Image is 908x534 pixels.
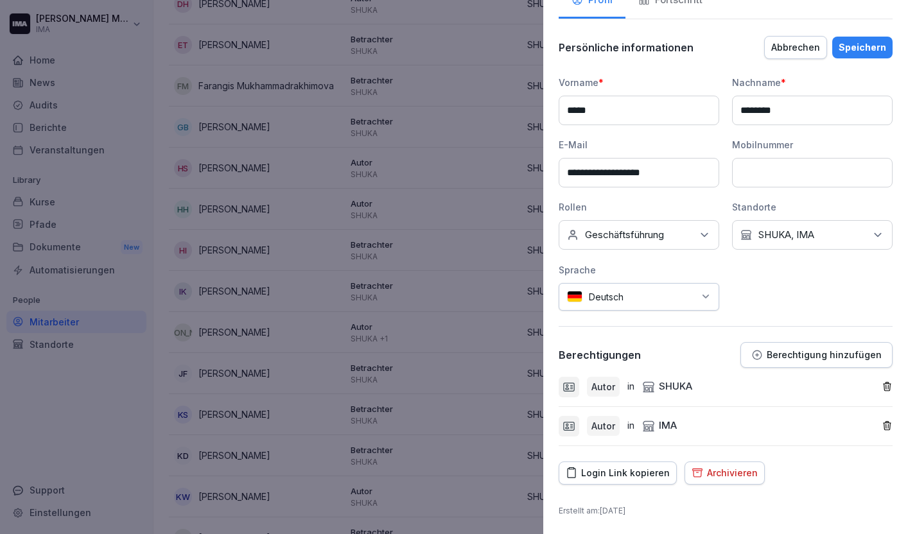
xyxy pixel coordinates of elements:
p: Autor [591,419,615,433]
p: Erstellt am : [DATE] [559,505,893,517]
div: Vorname [559,76,719,89]
div: Speichern [839,40,886,55]
div: Login Link kopieren [566,466,670,480]
div: Standorte [732,200,893,214]
div: Mobilnummer [732,138,893,151]
button: Speichern [832,37,893,58]
img: de.svg [567,291,582,303]
p: Geschäftsführung [585,228,664,241]
button: Abbrechen [764,36,827,59]
button: Login Link kopieren [559,461,677,485]
p: Berechtigungen [559,349,641,361]
div: Archivieren [692,466,758,480]
p: Persönliche informationen [559,41,694,54]
p: Autor [591,380,615,393]
div: Nachname [732,76,893,89]
div: Rollen [559,200,719,214]
div: SHUKA [642,379,692,394]
div: Deutsch [559,283,719,311]
div: Abbrechen [771,40,820,55]
div: E-Mail [559,138,719,151]
div: Sprache [559,263,719,277]
p: SHUKA, IMA [758,228,814,241]
button: Berechtigung hinzufügen [740,342,893,368]
p: in [627,418,634,433]
div: IMA [642,418,677,433]
button: Archivieren [685,461,765,485]
p: Berechtigung hinzufügen [767,350,882,360]
p: in [627,379,634,394]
